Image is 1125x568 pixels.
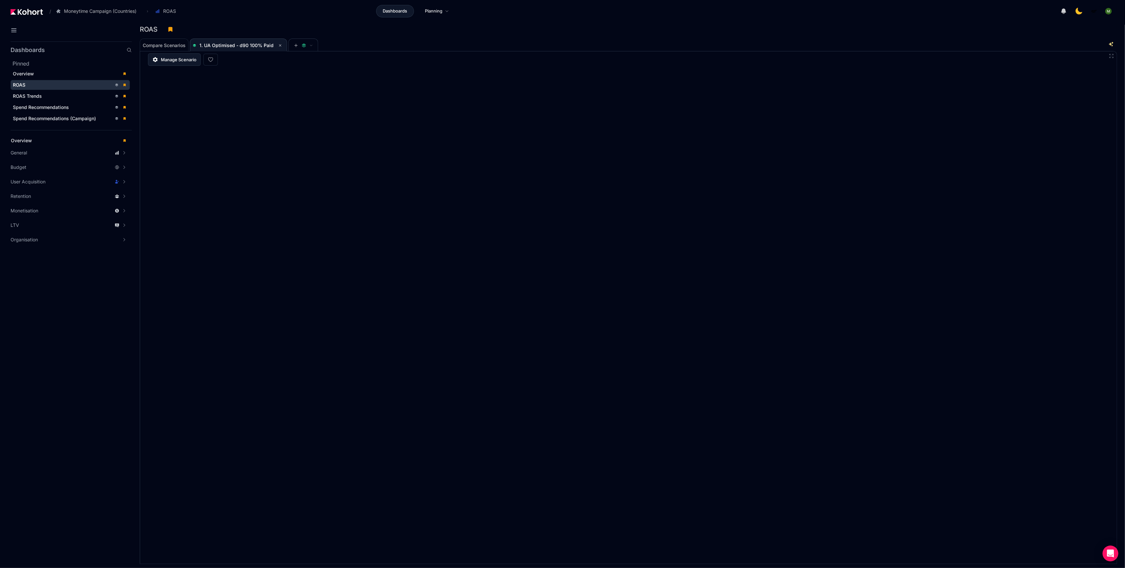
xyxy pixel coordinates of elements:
a: ROAS [11,80,130,90]
a: ROAS Trends [11,91,130,101]
a: Manage Scenario [148,53,201,66]
button: Fullscreen [1109,53,1114,59]
h2: Dashboards [11,47,45,53]
a: Spend Recommendations [11,102,130,112]
span: Organisation [11,236,38,243]
a: Dashboards [376,5,414,17]
span: Overview [13,71,34,76]
span: LTV [11,222,19,229]
span: Monetisation [11,207,38,214]
span: Spend Recommendations (Campaign) [13,116,96,121]
span: General [11,149,27,156]
span: Compare Scenarios [143,43,186,48]
span: Manage Scenario [161,56,196,63]
span: ROAS [163,8,176,14]
a: Planning [418,5,456,17]
h2: Pinned [13,60,132,68]
span: ROAS [13,82,25,88]
button: ROAS [152,6,183,17]
span: Moneytime Campaign (Countries) [64,8,136,14]
span: Planning [425,8,442,14]
a: Overview [11,69,130,79]
span: 1. UA Optimised - d90 100% Paid [199,42,274,48]
a: Spend Recommendations (Campaign) [11,114,130,123]
span: Retention [11,193,31,200]
a: Overview [9,136,130,146]
span: Overview [11,138,32,143]
span: / [44,8,51,15]
span: Spend Recommendations [13,104,69,110]
span: Dashboards [383,8,407,14]
span: Budget [11,164,26,171]
div: Open Intercom Messenger [1103,546,1118,561]
span: ROAS Trends [13,93,42,99]
span: User Acquisition [11,178,45,185]
button: Moneytime Campaign (Countries) [52,6,143,17]
img: logo_MoneyTimeLogo_1_20250619094856634230.png [1091,8,1097,14]
h3: ROAS [140,26,162,33]
span: › [145,9,150,14]
img: Kohort logo [11,9,43,15]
